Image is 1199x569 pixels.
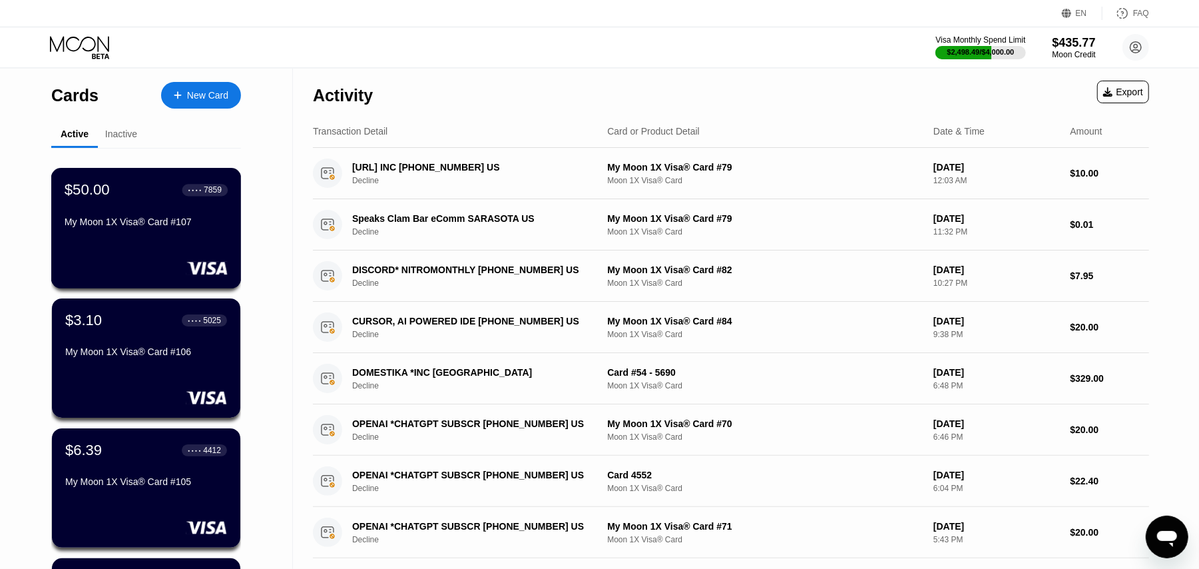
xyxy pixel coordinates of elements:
div: DISCORD* NITROMONTHLY [PHONE_NUMBER] US [352,265,590,275]
div: 4412 [203,446,221,455]
div: Decline [352,432,608,442]
div: Moon 1X Visa® Card [607,279,923,288]
div: OPENAI *CHATGPT SUBSCR [PHONE_NUMBER] US [352,418,590,429]
div: Moon 1X Visa® Card [607,484,923,493]
div: Decline [352,484,608,493]
div: New Card [187,90,228,101]
div: DISCORD* NITROMONTHLY [PHONE_NUMBER] USDeclineMy Moon 1X Visa® Card #82Moon 1X Visa® Card[DATE]10... [313,251,1149,302]
div: Active [61,129,89,139]
div: 5025 [203,316,221,325]
div: My Moon 1X Visa® Card #106 [65,346,227,357]
div: $329.00 [1071,373,1149,384]
div: Transaction Detail [313,126,387,137]
div: $7.95 [1071,271,1149,281]
div: $6.39 [65,442,102,459]
div: FAQ [1133,9,1149,18]
div: My Moon 1X Visa® Card #79 [607,162,923,173]
div: 10:27 PM [933,279,1059,288]
div: [DATE] [933,213,1059,224]
div: DOMESTIKA *INC [GEOGRAPHIC_DATA]DeclineCard #54 - 5690Moon 1X Visa® Card[DATE]6:48 PM$329.00 [313,353,1149,404]
div: CURSOR, AI POWERED IDE [PHONE_NUMBER] USDeclineMy Moon 1X Visa® Card #84Moon 1X Visa® Card[DATE]9... [313,302,1149,353]
div: Card #54 - 5690 [607,367,923,378]
div: $435.77 [1053,36,1096,50]
div: 9:38 PM [933,330,1059,339]
div: $0.01 [1071,219,1149,230]
div: My Moon 1X Visa® Card #84 [607,316,923,326]
div: CURSOR, AI POWERED IDE [PHONE_NUMBER] US [352,316,590,326]
div: 11:32 PM [933,227,1059,237]
div: Speaks Clam Bar eComm SARASOTA US [352,213,590,224]
div: $6.39● ● ● ●4412My Moon 1X Visa® Card #105 [52,428,240,548]
div: Moon Credit [1053,50,1096,59]
div: Visa Monthly Spend Limit [935,35,1025,45]
div: Date & Time [933,126,985,137]
div: My Moon 1X Visa® Card #105 [65,476,227,487]
div: 5:43 PM [933,535,1059,544]
div: $20.00 [1071,424,1149,435]
div: Inactive [105,129,137,139]
iframe: Button to launch messaging window [1146,516,1188,558]
div: New Card [161,82,241,109]
div: OPENAI *CHATGPT SUBSCR [PHONE_NUMBER] USDeclineMy Moon 1X Visa® Card #71Moon 1X Visa® Card[DATE]5... [313,507,1149,558]
div: Moon 1X Visa® Card [607,176,923,185]
div: $435.77Moon Credit [1053,36,1096,59]
div: EN [1062,7,1102,20]
div: 6:46 PM [933,432,1059,442]
div: Decline [352,176,608,185]
div: [DATE] [933,316,1059,326]
div: Decline [352,535,608,544]
div: [DATE] [933,521,1059,532]
div: Decline [352,279,608,288]
div: DOMESTIKA *INC [GEOGRAPHIC_DATA] [352,367,590,378]
div: $50.00 [65,181,110,199]
div: Moon 1X Visa® Card [607,381,923,390]
div: OPENAI *CHATGPT SUBSCR [PHONE_NUMBER] US [352,470,590,480]
div: My Moon 1X Visa® Card #79 [607,213,923,224]
div: [DATE] [933,418,1059,429]
div: Decline [352,227,608,237]
div: $20.00 [1071,527,1149,538]
div: [DATE] [933,265,1059,275]
div: $3.10 [65,312,102,329]
div: $22.40 [1071,476,1149,486]
div: Moon 1X Visa® Card [607,535,923,544]
div: Moon 1X Visa® Card [607,227,923,237]
div: Moon 1X Visa® Card [607,432,923,442]
div: OPENAI *CHATGPT SUBSCR [PHONE_NUMBER] USDeclineCard 4552Moon 1X Visa® Card[DATE]6:04 PM$22.40 [313,456,1149,507]
div: My Moon 1X Visa® Card #70 [607,418,923,429]
div: Cards [51,86,99,105]
div: My Moon 1X Visa® Card #82 [607,265,923,275]
div: [DATE] [933,470,1059,480]
div: $3.10● ● ● ●5025My Moon 1X Visa® Card #106 [52,298,240,418]
div: [DATE] [933,162,1059,173]
div: $50.00● ● ● ●7859My Moon 1X Visa® Card #107 [52,169,240,288]
div: Export [1103,87,1143,97]
div: OPENAI *CHATGPT SUBSCR [PHONE_NUMBER] USDeclineMy Moon 1X Visa® Card #70Moon 1X Visa® Card[DATE]6... [313,404,1149,456]
div: $2,498.49 / $4,000.00 [947,48,1015,56]
div: 12:03 AM [933,176,1059,185]
div: EN [1076,9,1087,18]
div: FAQ [1102,7,1149,20]
div: Moon 1X Visa® Card [607,330,923,339]
div: Card or Product Detail [607,126,700,137]
div: 6:48 PM [933,381,1059,390]
div: 6:04 PM [933,484,1059,493]
div: Visa Monthly Spend Limit$2,498.49/$4,000.00 [935,35,1025,59]
div: 7859 [204,185,222,195]
div: My Moon 1X Visa® Card #71 [607,521,923,532]
div: [DATE] [933,367,1059,378]
div: $10.00 [1071,168,1149,179]
div: Amount [1071,126,1102,137]
div: ● ● ● ● [188,188,202,192]
div: Decline [352,330,608,339]
div: $20.00 [1071,322,1149,332]
div: My Moon 1X Visa® Card #107 [65,217,228,227]
div: ● ● ● ● [188,448,201,452]
div: Card 4552 [607,470,923,480]
div: ● ● ● ● [188,318,201,322]
div: Activity [313,86,373,105]
div: Speaks Clam Bar eComm SARASOTA USDeclineMy Moon 1X Visa® Card #79Moon 1X Visa® Card[DATE]11:32 PM... [313,199,1149,251]
div: Export [1097,81,1149,103]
